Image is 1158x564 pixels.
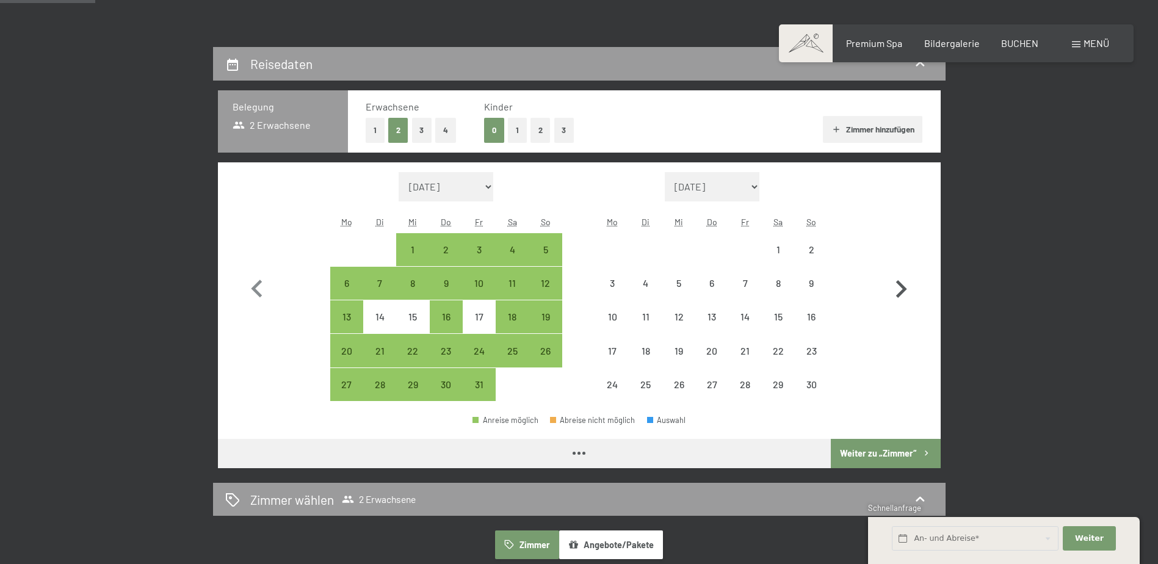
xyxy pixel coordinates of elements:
[464,346,494,377] div: 24
[559,530,663,559] button: Angebote/Pakete
[496,233,529,266] div: Sat Oct 04 2025
[796,380,827,410] div: 30
[550,416,635,424] div: Abreise nicht möglich
[762,334,795,367] div: Anreise nicht möglich
[707,217,717,227] abbr: Donnerstag
[1084,37,1109,49] span: Menü
[396,300,429,333] div: Anreise nicht möglich
[495,530,559,559] button: Zimmer
[397,245,428,275] div: 1
[463,233,496,266] div: Fri Oct 03 2025
[530,278,560,309] div: 12
[728,368,761,401] div: Fri Nov 28 2025
[762,267,795,300] div: Sat Nov 08 2025
[795,233,828,266] div: Anreise nicht möglich
[496,233,529,266] div: Anreise möglich
[1001,37,1038,49] a: BUCHEN
[763,346,794,377] div: 22
[762,334,795,367] div: Sat Nov 22 2025
[430,334,463,367] div: Anreise möglich
[330,300,363,333] div: Mon Oct 13 2025
[695,334,728,367] div: Thu Nov 20 2025
[331,312,362,342] div: 13
[397,346,428,377] div: 22
[431,312,461,342] div: 16
[396,233,429,266] div: Anreise möglich
[496,300,529,333] div: Anreise möglich
[631,346,661,377] div: 18
[1075,533,1104,544] span: Weiter
[697,380,727,410] div: 27
[662,300,695,333] div: Anreise nicht möglich
[396,233,429,266] div: Wed Oct 01 2025
[363,334,396,367] div: Tue Oct 21 2025
[331,380,362,410] div: 27
[647,416,686,424] div: Auswahl
[331,278,362,309] div: 6
[496,334,529,367] div: Sat Oct 25 2025
[662,267,695,300] div: Wed Nov 05 2025
[728,267,761,300] div: Fri Nov 07 2025
[396,368,429,401] div: Anreise möglich
[597,278,628,309] div: 3
[396,334,429,367] div: Anreise möglich
[695,267,728,300] div: Anreise nicht möglich
[363,334,396,367] div: Anreise möglich
[396,267,429,300] div: Wed Oct 08 2025
[366,118,385,143] button: 1
[239,172,275,402] button: Vorheriger Monat
[430,233,463,266] div: Thu Oct 02 2025
[795,300,828,333] div: Sun Nov 16 2025
[529,233,562,266] div: Anreise möglich
[662,334,695,367] div: Wed Nov 19 2025
[728,267,761,300] div: Anreise nicht möglich
[463,368,496,401] div: Anreise möglich
[554,118,574,143] button: 3
[629,300,662,333] div: Tue Nov 11 2025
[597,380,628,410] div: 24
[431,278,461,309] div: 9
[463,267,496,300] div: Fri Oct 10 2025
[846,37,902,49] span: Premium Spa
[596,368,629,401] div: Anreise nicht möglich
[697,312,727,342] div: 13
[342,493,416,505] span: 2 Erwachsene
[441,217,451,227] abbr: Donnerstag
[695,334,728,367] div: Anreise nicht möglich
[541,217,551,227] abbr: Sonntag
[773,217,783,227] abbr: Samstag
[596,267,629,300] div: Mon Nov 03 2025
[597,312,628,342] div: 10
[363,368,396,401] div: Anreise möglich
[529,300,562,333] div: Sun Oct 19 2025
[795,267,828,300] div: Anreise nicht möglich
[729,380,760,410] div: 28
[364,278,395,309] div: 7
[530,118,551,143] button: 2
[728,300,761,333] div: Fri Nov 14 2025
[529,334,562,367] div: Sun Oct 26 2025
[431,380,461,410] div: 30
[430,267,463,300] div: Anreise möglich
[464,380,494,410] div: 31
[596,368,629,401] div: Mon Nov 24 2025
[607,217,618,227] abbr: Montag
[695,300,728,333] div: Anreise nicht möglich
[330,334,363,367] div: Mon Oct 20 2025
[388,118,408,143] button: 2
[806,217,816,227] abbr: Sonntag
[662,368,695,401] div: Anreise nicht möglich
[430,334,463,367] div: Thu Oct 23 2025
[664,380,694,410] div: 26
[695,368,728,401] div: Thu Nov 27 2025
[508,217,517,227] abbr: Samstag
[662,300,695,333] div: Wed Nov 12 2025
[435,118,456,143] button: 4
[250,491,334,508] h2: Zimmer wählen
[697,278,727,309] div: 6
[430,233,463,266] div: Anreise möglich
[762,300,795,333] div: Sat Nov 15 2025
[795,233,828,266] div: Sun Nov 02 2025
[675,217,683,227] abbr: Mittwoch
[508,118,527,143] button: 1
